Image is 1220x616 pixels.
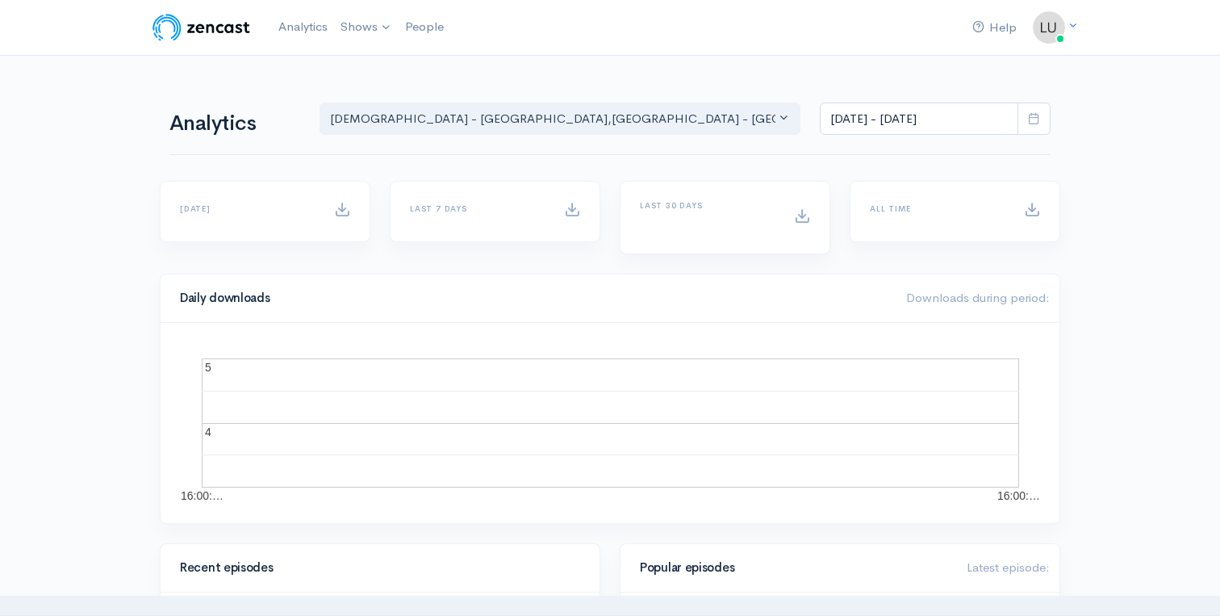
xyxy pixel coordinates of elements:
[820,103,1018,136] input: analytics date range selector
[966,10,1023,45] a: Help
[320,103,800,136] button: Mercy Church - CA, Mercy Church - Santa Mari..., Local Church - San Luis O...
[334,10,399,45] a: Shows
[330,110,775,128] div: [DEMOGRAPHIC_DATA] - [GEOGRAPHIC_DATA] , [GEOGRAPHIC_DATA] - [GEOGRAPHIC_DATA]... , Local [DEMOGR...
[640,201,775,210] h6: Last 30 days
[180,204,315,213] h6: [DATE]
[180,342,1040,504] svg: A chart.
[967,559,1050,575] span: Latest episode:
[410,204,545,213] h6: Last 7 days
[1033,11,1065,44] img: ...
[272,10,334,44] a: Analytics
[180,561,570,575] h4: Recent episodes
[640,561,947,575] h4: Popular episodes
[906,290,1050,305] span: Downloads during period:
[997,489,1040,502] text: 16:00:…
[150,11,253,44] img: ZenCast Logo
[205,361,211,374] text: 5
[205,425,211,438] text: 4
[169,112,300,136] h1: Analytics
[180,291,887,305] h4: Daily downloads
[870,204,1005,213] h6: All time
[181,489,224,502] text: 16:00:…
[399,10,450,44] a: People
